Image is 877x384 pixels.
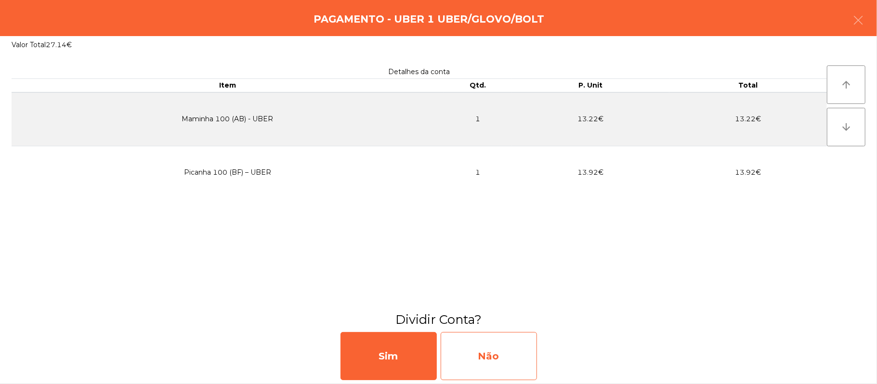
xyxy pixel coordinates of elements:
i: arrow_upward [840,79,852,90]
h4: Pagamento - UBER 1 UBER/GLOVO/BOLT [314,12,544,26]
td: Maminha 100 (AB) - UBER [12,92,444,146]
span: Valor Total [12,40,46,49]
button: arrow_upward [827,65,865,104]
td: Picanha 100 (BF) – UBER [12,146,444,199]
button: arrow_downward [827,108,865,146]
span: 27.14€ [46,40,72,49]
td: 13.22€ [512,92,669,146]
th: Item [12,79,444,92]
th: Qtd. [444,79,512,92]
td: 13.22€ [669,92,827,146]
td: 1 [444,146,512,199]
td: 1 [444,92,512,146]
span: Detalhes da conta [389,67,450,76]
td: 13.92€ [669,146,827,199]
i: arrow_downward [840,121,852,133]
div: Sim [340,332,437,380]
th: P. Unit [512,79,669,92]
th: Total [669,79,827,92]
h3: Dividir Conta? [7,311,870,328]
td: 13.92€ [512,146,669,199]
div: Não [441,332,537,380]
